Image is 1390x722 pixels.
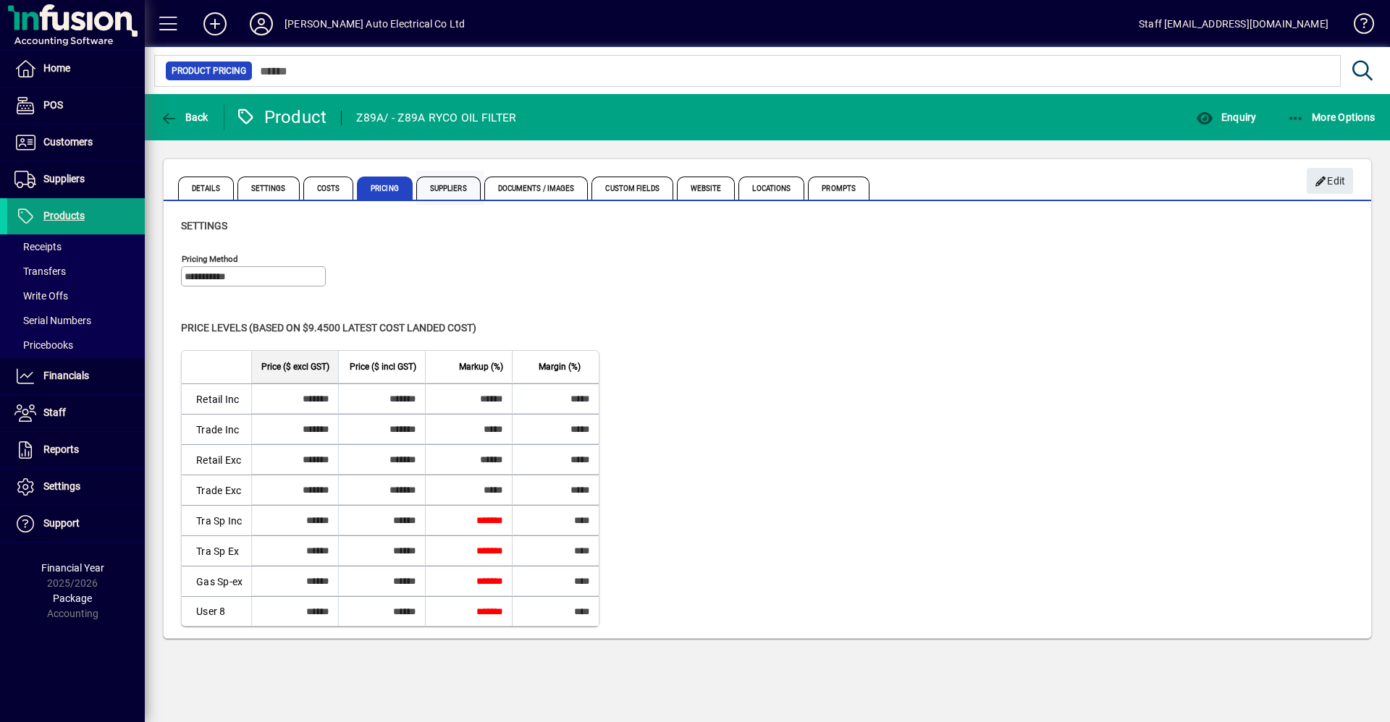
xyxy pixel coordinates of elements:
span: Customers [43,136,93,148]
span: Markup (%) [459,359,503,375]
div: Z89A/ - Z89A RYCO OIL FILTER [356,106,516,129]
span: Documents / Images [484,177,589,200]
a: Customers [7,124,145,161]
a: Transfers [7,259,145,284]
app-page-header-button: Back [145,104,224,130]
span: Support [43,517,80,529]
mat-label: Pricing method [182,254,238,264]
td: Tra Sp Ex [182,535,251,566]
a: Financials [7,358,145,394]
span: Staff [43,407,66,418]
button: Edit [1307,168,1353,194]
button: More Options [1284,104,1379,130]
td: Trade Inc [182,414,251,444]
span: Suppliers [43,173,85,184]
button: Add [192,11,238,37]
span: Price ($ incl GST) [350,359,416,375]
span: Back [160,111,208,123]
span: Products [43,210,85,221]
span: Enquiry [1196,111,1256,123]
div: Staff [EMAIL_ADDRESS][DOMAIN_NAME] [1139,12,1328,35]
span: Pricebooks [14,339,73,351]
td: Gas Sp-ex [182,566,251,596]
span: Edit [1315,169,1346,193]
span: Website [677,177,736,200]
span: More Options [1287,111,1376,123]
span: Financials [43,370,89,381]
span: Transfers [14,266,66,277]
span: Write Offs [14,290,68,302]
span: Reports [43,443,79,455]
span: Pricing [357,177,413,200]
span: Package [53,593,92,604]
span: Settings [237,177,300,200]
button: Back [156,104,212,130]
span: Details [178,177,234,200]
a: Reports [7,432,145,468]
td: Retail Exc [182,444,251,475]
span: Margin (%) [539,359,581,375]
span: Receipts [14,241,62,252]
span: POS [43,99,63,111]
a: Serial Numbers [7,308,145,333]
span: Custom Fields [591,177,673,200]
span: Price levels (based on $9.4500 Latest cost landed cost) [181,322,476,334]
span: Prompts [808,177,869,200]
span: Settings [181,220,227,232]
span: Costs [303,177,354,200]
a: Pricebooks [7,333,145,357]
a: Home [7,51,145,87]
span: Price ($ excl GST) [261,359,329,375]
a: POS [7,88,145,124]
span: Financial Year [41,562,104,574]
div: [PERSON_NAME] Auto Electrical Co Ltd [285,12,465,35]
td: User 8 [182,596,251,626]
span: Settings [43,480,80,492]
a: Suppliers [7,161,145,198]
span: Serial Numbers [14,315,91,326]
a: Write Offs [7,284,145,308]
td: Trade Exc [182,475,251,505]
a: Settings [7,469,145,505]
span: Locations [738,177,804,200]
a: Knowledge Base [1343,3,1372,50]
span: Home [43,62,70,74]
a: Receipts [7,234,145,259]
span: Suppliers [416,177,481,200]
button: Enquiry [1192,104,1260,130]
button: Profile [238,11,285,37]
span: Product Pricing [172,64,246,78]
a: Staff [7,395,145,431]
a: Support [7,506,145,542]
div: Product [235,106,327,129]
td: Retail Inc [182,383,251,414]
td: Tra Sp Inc [182,505,251,535]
